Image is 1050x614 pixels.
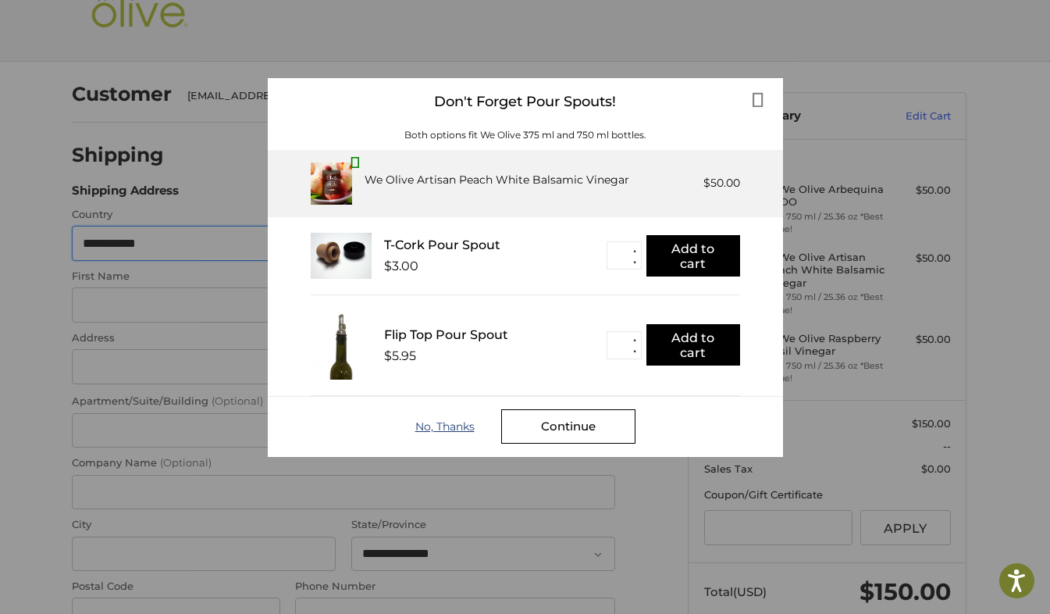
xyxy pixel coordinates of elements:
[629,256,641,268] button: ▼
[921,572,1050,614] iframe: Google Customer Reviews
[629,346,641,358] button: ▼
[646,235,740,277] button: Add to cart
[22,23,176,36] p: We're away right now. Please check back later!
[365,172,629,188] div: We Olive Artisan Peach White Balsamic Vinegar
[646,324,740,366] button: Add to cart
[384,327,607,342] div: Flip Top Pour Spout
[311,311,372,380] img: FTPS_bottle__43406.1705089544.233.225.jpg
[384,348,416,363] div: $5.95
[268,128,783,142] div: Both options fit We Olive 375 ml and 750 ml bottles.
[415,420,501,433] div: No, Thanks
[629,245,641,256] button: ▲
[268,78,783,126] div: Don't Forget Pour Spouts!
[384,237,607,252] div: T-Cork Pour Spout
[180,20,198,39] button: Open LiveChat chat widget
[384,259,418,273] div: $3.00
[501,409,635,444] div: Continue
[703,175,740,191] div: $50.00
[629,334,641,346] button: ▲
[311,233,372,279] img: T_Cork__22625.1711686153.233.225.jpg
